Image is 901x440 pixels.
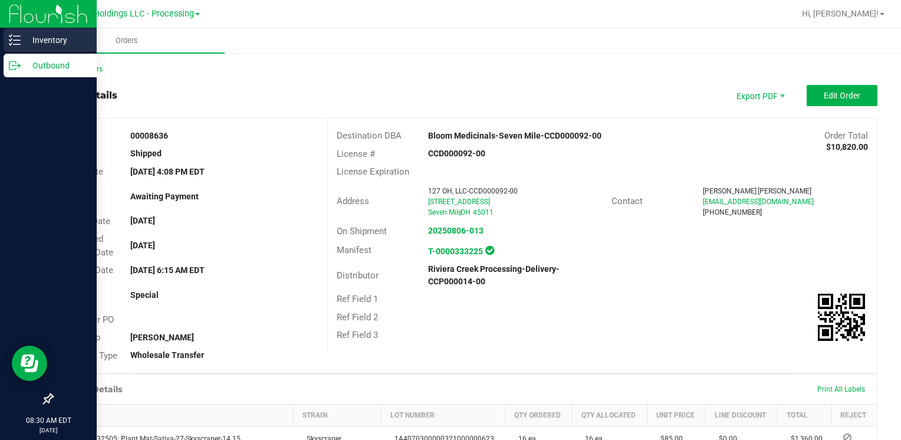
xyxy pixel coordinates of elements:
[130,241,155,250] strong: [DATE]
[21,58,91,73] p: Outbound
[130,350,204,360] strong: Wholesale Transfer
[337,149,375,159] span: License #
[824,130,868,141] span: Order Total
[130,216,155,225] strong: [DATE]
[703,187,757,195] span: [PERSON_NAME]
[461,208,471,216] span: OH
[826,142,868,152] strong: $10,820.00
[703,208,762,216] span: [PHONE_NUMBER]
[824,91,860,100] span: Edit Order
[647,405,706,426] th: Unit Price
[802,9,879,18] span: Hi, [PERSON_NAME]!
[572,405,647,426] th: Qty Allocated
[53,405,294,426] th: Item
[831,405,877,426] th: Reject
[130,192,199,201] strong: Awaiting Payment
[382,405,505,426] th: Lot Number
[130,290,159,300] strong: Special
[473,208,494,216] span: 45011
[294,405,382,426] th: Strain
[337,130,402,141] span: Destination DBA
[724,85,795,106] li: Export PDF
[459,208,461,216] span: ,
[611,196,643,206] span: Contact
[12,346,47,381] iframe: Resource center
[428,264,560,286] strong: Riviera Creek Processing-Delivery-CCP000014-00
[130,265,205,275] strong: [DATE] 6:15 AM EDT
[130,131,168,140] strong: 00008636
[428,247,483,256] a: T-0000333225
[818,294,865,341] qrcode: 00008636
[337,226,387,237] span: On Shipment
[28,28,225,53] a: Orders
[5,415,91,426] p: 08:30 AM EDT
[778,405,831,426] th: Total
[21,33,91,47] p: Inventory
[428,226,484,235] a: 20250806-013
[130,167,205,176] strong: [DATE] 4:08 PM EDT
[41,9,194,19] span: Riviera Creek Holdings LLC - Processing
[337,245,371,255] span: Manifest
[706,405,778,426] th: Line Discount
[485,244,494,257] span: In Sync
[337,196,369,206] span: Address
[758,187,811,195] span: [PERSON_NAME]
[817,385,865,393] span: Print All Labels
[337,270,379,281] span: Distributor
[428,198,490,206] span: [STREET_ADDRESS]
[9,60,21,71] inline-svg: Outbound
[337,330,378,340] span: Ref Field 3
[428,208,462,216] span: Seven Mile
[337,166,409,177] span: License Expiration
[130,333,194,342] strong: [PERSON_NAME]
[100,35,154,46] span: Orders
[337,312,378,323] span: Ref Field 2
[337,294,378,304] span: Ref Field 1
[428,149,485,158] strong: CCD000092-00
[130,149,162,158] strong: Shipped
[807,85,877,106] button: Edit Order
[428,131,601,140] strong: Bloom Medicinals-Seven Mile-CCD000092-00
[703,198,814,206] span: [EMAIL_ADDRESS][DOMAIN_NAME]
[818,294,865,341] img: Scan me!
[428,187,518,195] span: 127 OH, LLC-CCD000092-00
[9,34,21,46] inline-svg: Inventory
[505,405,573,426] th: Qty Ordered
[5,426,91,435] p: [DATE]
